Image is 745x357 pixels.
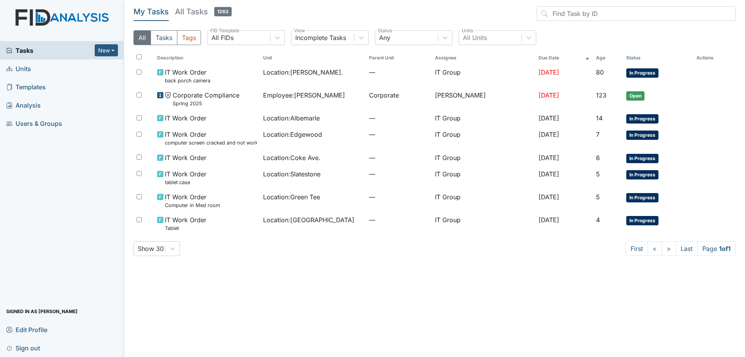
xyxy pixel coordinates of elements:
[369,215,428,225] span: —
[596,131,599,138] span: 7
[432,150,536,166] td: IT Group
[432,64,536,87] td: IT Group
[626,114,658,124] span: In Progress
[596,193,600,201] span: 5
[539,154,559,162] span: [DATE]
[263,91,345,100] span: Employee : [PERSON_NAME]
[626,216,658,225] span: In Progress
[463,33,487,42] div: All Units
[369,153,428,162] span: —
[6,342,40,354] span: Sign out
[263,130,322,139] span: Location : Edgewood
[133,6,169,17] h5: My Tasks
[263,169,321,179] span: Location : Slatestone
[177,30,201,45] button: Tags
[138,244,164,253] div: Show 30
[214,7,232,16] span: 1263
[539,193,559,201] span: [DATE]
[626,154,658,163] span: In Progress
[369,68,428,77] span: —
[165,77,210,84] small: back porch camera
[719,245,731,253] strong: 1 of 1
[151,30,177,45] button: Tasks
[432,110,536,127] td: IT Group
[539,114,559,122] span: [DATE]
[539,91,559,99] span: [DATE]
[539,68,559,76] span: [DATE]
[535,51,593,64] th: Toggle SortBy
[165,202,220,209] small: Computer in Med room
[263,192,320,202] span: Location : Green Tee
[369,130,428,139] span: —
[539,131,559,138] span: [DATE]
[366,51,431,64] th: Toggle SortBy
[539,216,559,224] span: [DATE]
[133,30,201,45] div: Type filter
[175,6,232,17] h5: All Tasks
[165,139,257,146] small: computer screen cracked and not working need new one
[165,192,220,209] span: IT Work Order Computer in Med room
[626,193,658,202] span: In Progress
[95,44,118,56] button: New
[369,113,428,123] span: —
[6,81,46,93] span: Templates
[211,33,234,42] div: All FIDs
[369,91,399,100] span: Corporate
[539,170,559,178] span: [DATE]
[6,63,31,75] span: Units
[133,30,151,45] button: All
[648,241,662,256] a: <
[165,113,206,123] span: IT Work Order
[626,170,658,179] span: In Progress
[596,91,606,99] span: 123
[6,46,95,55] a: Tasks
[263,153,321,162] span: Location : Coke Ave.
[662,241,676,256] a: >
[137,54,142,59] input: Toggle All Rows Selected
[697,241,736,256] span: Page
[154,51,260,64] th: Toggle SortBy
[165,179,206,186] small: tablet case
[537,6,736,21] input: Find Task by ID
[6,305,78,317] span: Signed in as [PERSON_NAME]
[6,117,62,129] span: Users & Groups
[432,87,536,110] td: [PERSON_NAME]
[263,68,343,77] span: Location : [PERSON_NAME].
[596,68,604,76] span: 80
[263,215,354,225] span: Location : [GEOGRAPHIC_DATA]
[165,215,206,232] span: IT Work Order Tablet
[165,130,257,146] span: IT Work Order computer screen cracked and not working need new one
[379,33,390,42] div: Any
[596,154,600,162] span: 6
[173,91,239,107] span: Corporate Compliance Spring 2025
[165,153,206,162] span: IT Work Order
[596,170,600,178] span: 5
[263,113,320,123] span: Location : Albemarle
[593,51,623,64] th: Toggle SortBy
[165,68,210,84] span: IT Work Order back porch camera
[626,68,658,78] span: In Progress
[432,127,536,150] td: IT Group
[596,114,603,122] span: 14
[432,166,536,189] td: IT Group
[165,225,206,232] small: Tablet
[165,169,206,186] span: IT Work Order tablet case
[432,51,536,64] th: Assignee
[625,241,648,256] a: First
[173,100,239,107] small: Spring 2025
[626,131,658,140] span: In Progress
[369,192,428,202] span: —
[676,241,698,256] a: Last
[623,51,693,64] th: Toggle SortBy
[432,212,536,235] td: IT Group
[369,169,428,179] span: —
[693,51,732,64] th: Actions
[432,189,536,212] td: IT Group
[596,216,600,224] span: 4
[295,33,346,42] div: Incomplete Tasks
[260,51,366,64] th: Toggle SortBy
[6,99,41,111] span: Analysis
[6,324,47,336] span: Edit Profile
[626,91,645,101] span: Open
